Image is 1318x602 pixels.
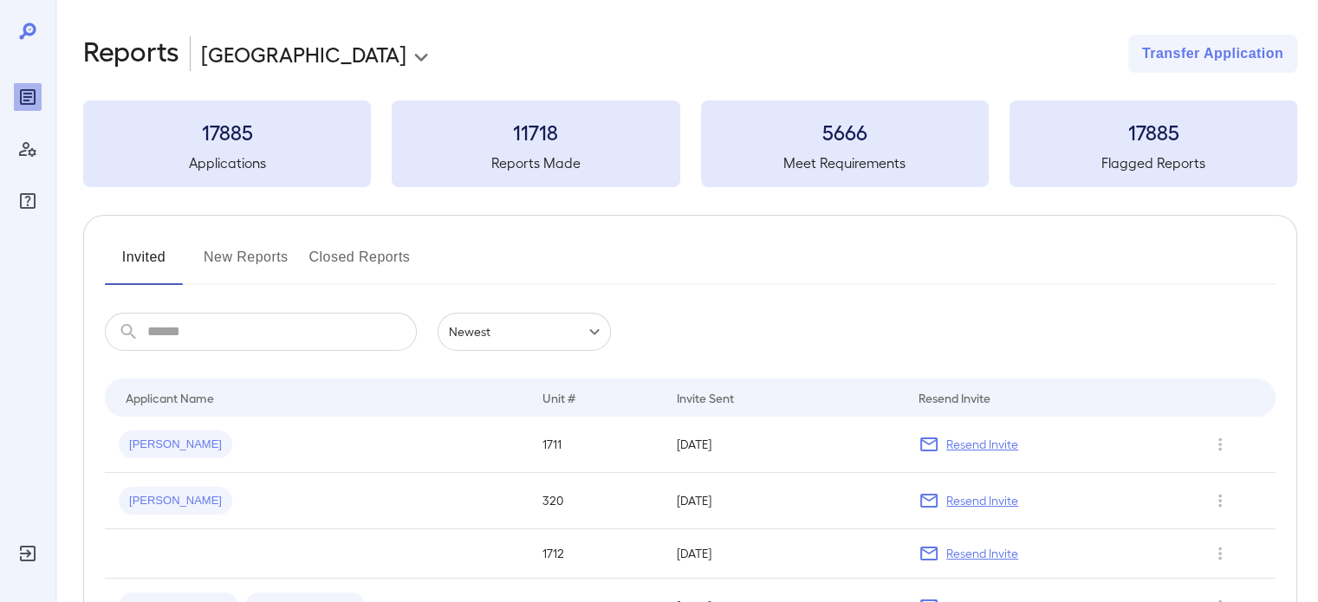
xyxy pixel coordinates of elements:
div: Manage Users [14,135,42,163]
div: Invite Sent [677,387,734,408]
h5: Applications [83,152,371,173]
td: 1712 [529,529,663,579]
div: Applicant Name [126,387,214,408]
h3: 11718 [392,118,679,146]
div: Newest [438,313,611,351]
h3: 17885 [1010,118,1297,146]
h3: 17885 [83,118,371,146]
h5: Flagged Reports [1010,152,1297,173]
span: [PERSON_NAME] [119,493,232,509]
div: Resend Invite [919,387,990,408]
div: Unit # [542,387,575,408]
h2: Reports [83,35,179,73]
p: Resend Invite [946,436,1018,453]
button: Row Actions [1206,430,1234,458]
p: Resend Invite [946,492,1018,509]
button: Row Actions [1206,487,1234,515]
p: [GEOGRAPHIC_DATA] [201,40,406,68]
button: Invited [105,243,183,285]
span: [PERSON_NAME] [119,437,232,453]
summary: 17885Applications11718Reports Made5666Meet Requirements17885Flagged Reports [83,100,1297,187]
td: 320 [529,473,663,529]
td: 1711 [529,417,663,473]
div: Reports [14,83,42,111]
button: Closed Reports [309,243,411,285]
td: [DATE] [663,417,905,473]
div: Log Out [14,540,42,567]
button: Row Actions [1206,540,1234,567]
h3: 5666 [701,118,989,146]
td: [DATE] [663,473,905,529]
h5: Meet Requirements [701,152,989,173]
button: Transfer Application [1128,35,1297,73]
td: [DATE] [663,529,905,579]
div: FAQ [14,187,42,215]
p: Resend Invite [946,545,1018,562]
button: New Reports [204,243,289,285]
h5: Reports Made [392,152,679,173]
